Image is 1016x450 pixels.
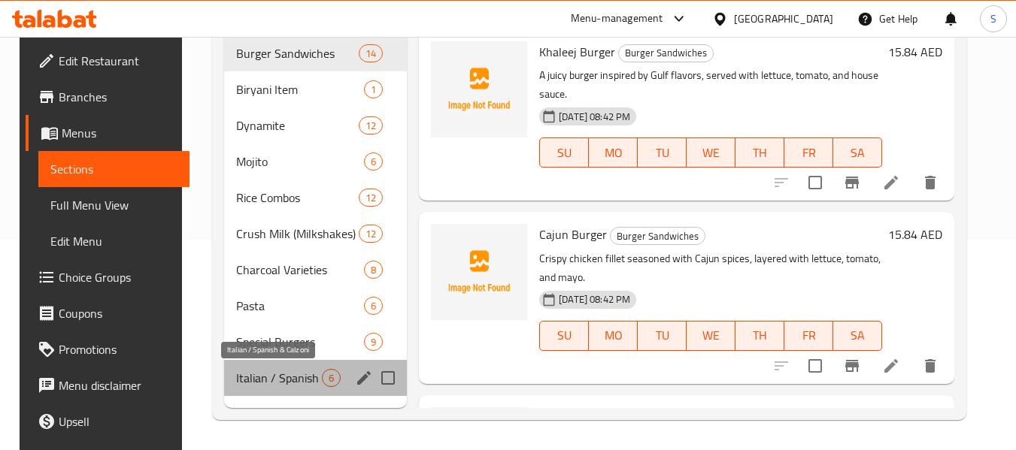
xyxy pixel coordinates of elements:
span: 12 [359,119,382,133]
img: Cajun Burger [431,224,527,320]
span: MO [595,142,632,164]
div: Crush Milk (Milkshakes)12 [224,216,407,252]
a: Branches [26,79,190,115]
div: items [359,225,383,243]
span: Biryani Item [236,80,364,98]
button: delete [912,348,948,384]
span: FR [790,325,827,346]
span: [DATE] 08:42 PM [553,292,636,307]
span: Crush Milk (Milkshakes) [236,225,358,243]
span: SU [546,325,583,346]
button: FR [784,321,833,351]
button: edit [353,367,375,389]
button: SU [539,137,589,168]
span: 9 [365,335,382,349]
button: TU [638,137,687,168]
span: SA [839,325,876,346]
span: Menu disclaimer [59,376,177,394]
div: Special Burgers9 [224,324,407,360]
span: SU [546,142,583,164]
h6: 15.84 AED [888,224,942,245]
button: delete [912,165,948,201]
div: Burger Sandwiches14 [224,35,407,71]
h6: 13.2 AED [895,407,942,428]
div: Charcoal Varieties8 [224,252,407,288]
div: Dynamite12 [224,107,407,143]
span: 12 [359,191,382,205]
span: Select to update [799,167,831,198]
button: SA [833,137,882,168]
span: Charcoal Varieties [236,261,364,279]
span: Choice Groups [59,268,177,286]
div: Pasta6 [224,288,407,324]
button: Branch-specific-item [834,165,870,201]
button: FR [784,137,833,168]
span: Upsell [59,412,177,430]
h6: 15.84 AED [888,41,942,62]
span: TU [644,325,681,346]
span: TH [742,325,778,346]
a: Edit menu item [882,357,900,375]
a: Upsell [26,403,190,439]
div: Biryani Item1 [224,71,407,107]
span: WE [693,325,729,346]
span: 14 [359,47,382,61]
p: Crispy chicken fillet seasoned with Cajun spices, layered with lettuce, tomato, and mayo. [539,249,882,287]
span: Italian / Spanish & Calzoni [236,369,322,387]
span: Khaleej Burger [539,41,615,63]
div: Burger Sandwiches [610,227,705,245]
span: Promotions [59,340,177,358]
button: SA [833,321,882,351]
div: items [322,369,341,387]
div: items [364,80,383,98]
button: MO [589,137,638,168]
button: SU [539,321,589,351]
a: Edit Restaurant [26,43,190,79]
a: Edit menu item [882,174,900,192]
button: TH [735,321,784,351]
a: Promotions [26,331,190,367]
div: Burger Sandwiches [618,44,714,62]
span: Select to update [799,350,831,382]
a: Full Menu View [38,187,190,223]
span: Rice Combos [236,189,358,207]
div: items [364,153,383,171]
span: Full Menu View [50,196,177,214]
a: Sections [38,151,190,187]
span: Menus [62,124,177,142]
div: items [359,44,383,62]
span: Edit Menu [50,232,177,250]
span: Special Burgers [236,333,364,351]
a: Menu disclaimer [26,367,190,403]
span: Pasta [236,297,364,315]
span: 12 [359,227,382,241]
a: Choice Groups [26,259,190,295]
span: Burger Sandwiches [611,228,705,245]
span: Cajun Burger [539,223,607,246]
span: Branches [59,88,177,106]
span: Coupons [59,304,177,322]
span: 1 [365,83,382,97]
span: Sections [50,160,177,178]
button: Branch-specific-item [834,348,870,384]
span: Burger Sandwiches [236,44,358,62]
div: items [364,261,383,279]
span: Edit Restaurant [59,52,177,70]
a: Coupons [26,295,190,331]
button: WE [687,321,735,351]
div: items [364,297,383,315]
span: Burger Sandwiches [619,44,713,62]
span: Dynamite [236,116,358,134]
span: Special Burger [539,406,613,429]
button: TH [735,137,784,168]
span: WE [693,142,729,164]
button: MO [589,321,638,351]
div: Menu-management [571,10,663,28]
span: 6 [365,155,382,169]
span: MO [595,325,632,346]
div: items [359,116,383,134]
